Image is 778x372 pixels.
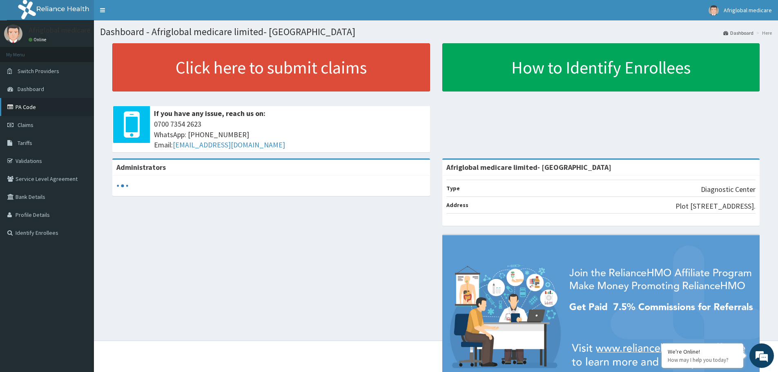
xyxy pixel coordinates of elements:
span: Afriglobal medicare [724,7,772,14]
img: User Image [709,5,719,16]
b: Administrators [116,163,166,172]
span: Switch Providers [18,67,59,75]
a: How to Identify Enrollees [442,43,760,91]
p: Diagnostic Center [701,184,756,195]
img: User Image [4,25,22,43]
a: Online [29,37,48,42]
p: How may I help you today? [668,356,737,363]
span: Tariffs [18,139,32,147]
div: We're Online! [668,348,737,355]
h1: Dashboard - Afriglobal medicare limited- [GEOGRAPHIC_DATA] [100,27,772,37]
span: 0700 7354 2623 WhatsApp: [PHONE_NUMBER] Email: [154,119,426,150]
p: Afriglobal medicare [29,27,91,34]
a: Dashboard [723,29,753,36]
span: Claims [18,121,33,129]
b: Type [446,185,460,192]
li: Here [754,29,772,36]
svg: audio-loading [116,180,129,192]
a: Click here to submit claims [112,43,430,91]
strong: Afriglobal medicare limited- [GEOGRAPHIC_DATA] [446,163,611,172]
span: Dashboard [18,85,44,93]
b: Address [446,201,468,209]
a: [EMAIL_ADDRESS][DOMAIN_NAME] [173,140,285,149]
b: If you have any issue, reach us on: [154,109,265,118]
p: Plot [STREET_ADDRESS]. [675,201,756,212]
